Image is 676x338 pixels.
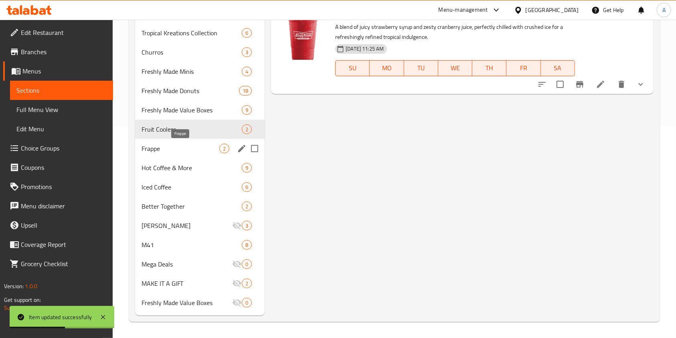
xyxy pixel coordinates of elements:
[135,197,265,216] div: Better Together2
[142,259,232,269] span: Mega Deals
[232,279,242,288] svg: Inactive section
[4,281,24,291] span: Version:
[135,81,265,100] div: Freshly Made Donuts18
[242,68,251,75] span: 4
[142,202,242,211] span: Better Together
[21,240,107,249] span: Coverage Report
[277,8,329,60] img: Mixed Berry Cooler
[135,274,265,293] div: MAKE IT A GIFT2
[142,221,232,230] div: Pistachio Kunafa
[135,62,265,81] div: Freshly Made Minis4
[242,106,251,114] span: 9
[10,81,113,100] a: Sections
[636,79,646,89] svg: Show Choices
[242,164,251,172] span: 9
[21,163,107,172] span: Coupons
[219,144,229,153] div: items
[135,216,265,235] div: [PERSON_NAME]3
[532,75,552,94] button: sort-choices
[506,60,540,76] button: FR
[242,126,251,133] span: 2
[510,62,537,74] span: FR
[242,182,252,192] div: items
[335,60,370,76] button: SU
[242,259,252,269] div: items
[242,105,252,115] div: items
[16,105,107,114] span: Full Menu View
[29,313,92,322] div: Item updated successfully
[142,279,232,288] span: MAKE IT A GIFT
[242,49,251,56] span: 3
[3,42,113,61] a: Branches
[142,86,239,96] span: Freshly Made Donuts
[135,293,265,312] div: Freshly Made Value Boxes0
[21,201,107,211] span: Menu disclaimer
[220,145,229,153] span: 2
[232,298,242,307] svg: Inactive section
[631,75,650,94] button: show more
[232,259,242,269] svg: Inactive section
[570,75,589,94] button: Branch-specific-item
[3,177,113,196] a: Promotions
[142,124,242,134] span: Fruit Coolers
[135,255,265,274] div: Mega Deals0
[25,281,37,291] span: 1.0.0
[21,47,107,57] span: Branches
[242,280,251,287] span: 2
[242,261,251,268] span: 0
[21,220,107,230] span: Upsell
[342,45,387,53] span: [DATE] 11:25 AM
[135,100,265,120] div: Freshly Made Value Boxes9
[142,47,242,57] span: Churros
[544,62,572,74] span: SA
[3,254,113,273] a: Grocery Checklist
[232,221,242,230] svg: Inactive section
[3,138,113,158] a: Choice Groups
[135,23,265,43] div: Tropical Kreations Collection6
[142,163,242,173] span: Hot Coffee & More
[526,6,579,14] div: [GEOGRAPHIC_DATA]
[135,139,265,158] div: Frappe2edit
[10,119,113,138] a: Edit Menu
[242,124,252,134] div: items
[135,120,265,139] div: Fruit Coolers2
[335,22,575,42] p: A blend of juicy strawberry syrup and zesty cranberry juice, perfectly chilled with crushed ice f...
[142,28,242,38] span: Tropical Kreations Collection
[16,124,107,134] span: Edit Menu
[142,105,242,115] div: Freshly Made Value Boxes
[21,259,107,269] span: Grocery Checklist
[552,76,569,93] span: Select to update
[22,66,107,76] span: Menus
[242,28,252,38] div: items
[239,87,251,95] span: 18
[10,100,113,119] a: Full Menu View
[476,62,503,74] span: TH
[404,60,438,76] button: TU
[242,279,252,288] div: items
[21,143,107,153] span: Choice Groups
[596,79,605,89] a: Edit menu item
[373,62,401,74] span: MO
[21,182,107,191] span: Promotions
[142,298,232,307] span: Freshly Made Value Boxes
[441,62,469,74] span: WE
[242,47,252,57] div: items
[4,303,55,313] a: Support.OpsPlatform
[236,143,248,155] button: edit
[142,67,242,76] span: Freshly Made Minis
[242,222,251,230] span: 3
[3,216,113,235] a: Upsell
[142,182,242,192] span: Iced Coffee
[3,158,113,177] a: Coupons
[662,6,666,14] span: A
[242,203,251,210] span: 2
[242,241,251,249] span: 8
